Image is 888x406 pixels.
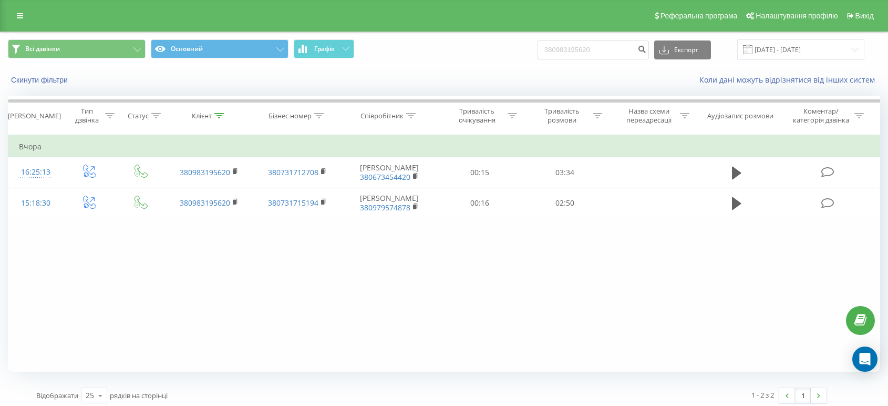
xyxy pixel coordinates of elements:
[151,39,288,58] button: Основний
[621,107,677,125] div: Назва схеми переадресації
[660,12,738,20] span: Реферальна програма
[449,107,505,125] div: Тривалість очікування
[314,45,335,53] span: Графік
[654,40,711,59] button: Експорт
[110,391,168,400] span: рядків на сторінці
[437,157,522,188] td: 00:15
[86,390,94,401] div: 25
[25,45,60,53] span: Всі дзвінки
[360,202,410,212] a: 380979574878
[855,12,874,20] span: Вихід
[128,111,149,120] div: Статус
[180,198,230,208] a: 380983195620
[342,157,437,188] td: [PERSON_NAME]
[790,107,852,125] div: Коментар/категорія дзвінка
[538,40,649,59] input: Пошук за номером
[8,75,73,85] button: Скинути фільтри
[707,111,773,120] div: Аудіозапис розмови
[522,157,607,188] td: 03:34
[180,167,230,177] a: 380983195620
[437,188,522,218] td: 00:16
[268,167,318,177] a: 380731712708
[360,172,410,182] a: 380673454420
[36,391,78,400] span: Відображати
[8,39,146,58] button: Всі дзвінки
[751,390,774,400] div: 1 - 2 з 2
[294,39,354,58] button: Графік
[8,111,61,120] div: [PERSON_NAME]
[192,111,212,120] div: Клієнт
[269,111,312,120] div: Бізнес номер
[8,136,880,157] td: Вчора
[756,12,838,20] span: Налаштування профілю
[19,162,52,182] div: 16:25:13
[534,107,590,125] div: Тривалість розмови
[342,188,437,218] td: [PERSON_NAME]
[699,75,880,85] a: Коли дані можуть відрізнятися вiд інших систем
[795,388,811,403] a: 1
[852,347,877,372] div: Open Intercom Messenger
[19,193,52,214] div: 15:18:30
[360,111,404,120] div: Співробітник
[268,198,318,208] a: 380731715194
[522,188,607,218] td: 02:50
[72,107,102,125] div: Тип дзвінка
